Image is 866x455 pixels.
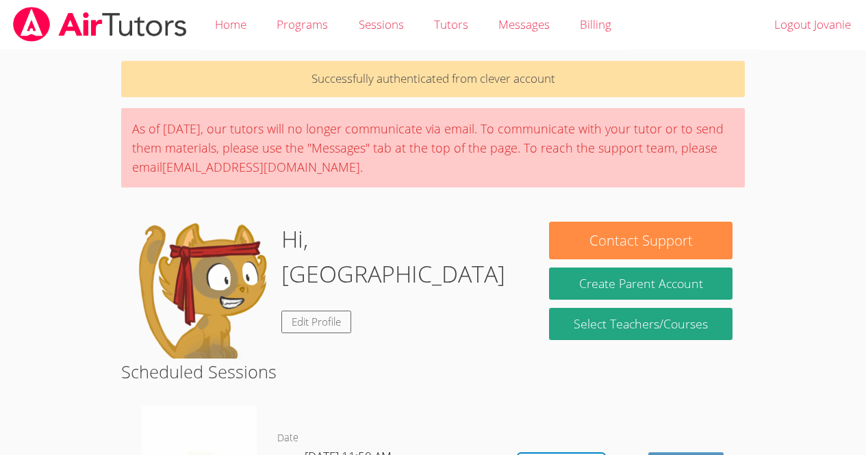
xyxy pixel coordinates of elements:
button: Contact Support [549,222,732,259]
h1: Hi, [GEOGRAPHIC_DATA] [281,222,524,291]
img: airtutors_banner-c4298cdbf04f3fff15de1276eac7730deb9818008684d7c2e4769d2f7ddbe033.png [12,7,188,42]
span: Messages [498,16,550,32]
div: As of [DATE], our tutors will no longer communicate via email. To communicate with your tutor or ... [121,108,745,187]
a: Edit Profile [281,311,351,333]
button: Create Parent Account [549,268,732,300]
dt: Date [277,430,298,447]
h2: Scheduled Sessions [121,359,745,385]
p: Successfully authenticated from clever account [121,61,745,97]
a: Select Teachers/Courses [549,308,732,340]
img: default.png [133,222,270,359]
